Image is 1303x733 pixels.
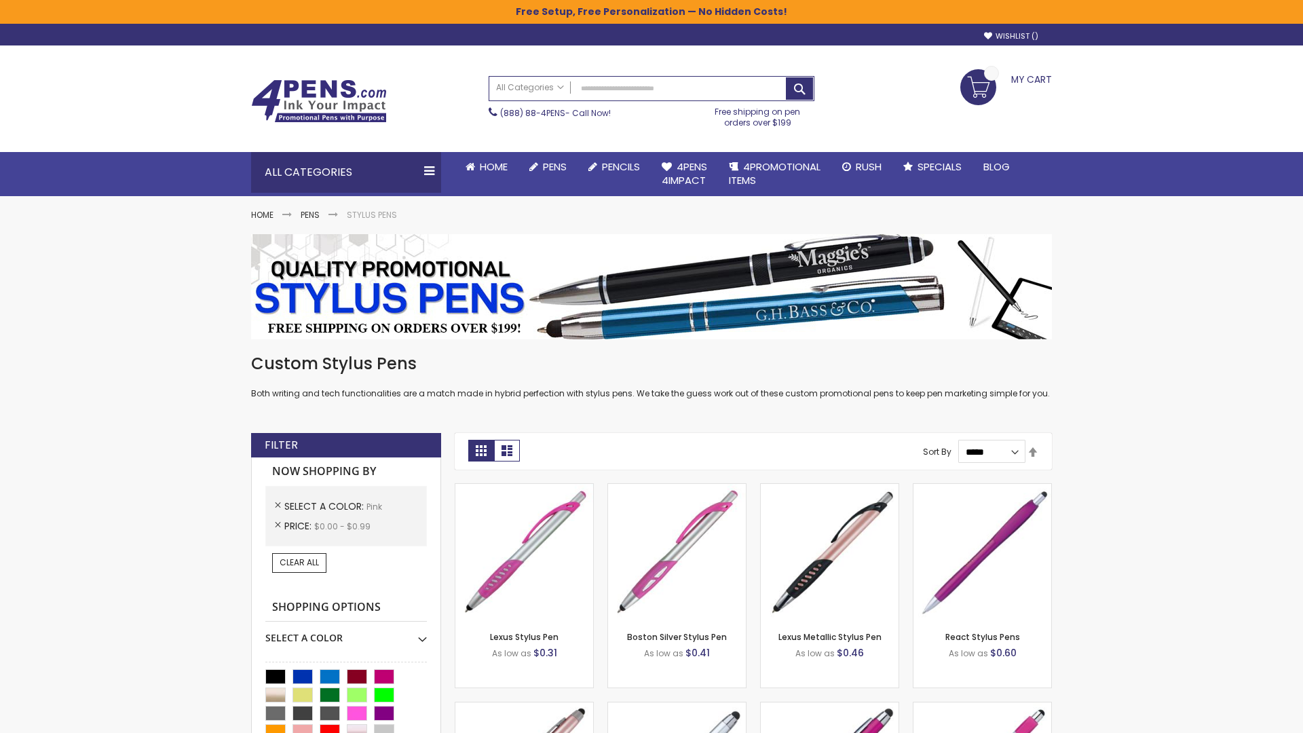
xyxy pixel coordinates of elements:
[913,484,1051,622] img: React Stylus Pens-Pink
[265,457,427,486] strong: Now Shopping by
[718,152,831,196] a: 4PROMOTIONALITEMS
[543,159,567,174] span: Pens
[272,553,326,572] a: Clear All
[602,159,640,174] span: Pencils
[578,152,651,182] a: Pencils
[761,702,899,713] a: Metallic Cool Grip Stylus Pen-Pink
[913,483,1051,495] a: React Stylus Pens-Pink
[284,500,366,513] span: Select A Color
[949,647,988,659] span: As low as
[314,521,371,532] span: $0.00 - $0.99
[627,631,727,643] a: Boston Silver Stylus Pen
[455,702,593,713] a: Lory Metallic Stylus Pen-Pink
[366,501,382,512] span: Pink
[533,646,557,660] span: $0.31
[831,152,892,182] a: Rush
[251,152,441,193] div: All Categories
[972,152,1021,182] a: Blog
[490,631,559,643] a: Lexus Stylus Pen
[500,107,565,119] a: (888) 88-4PENS
[280,557,319,568] span: Clear All
[892,152,972,182] a: Specials
[685,646,710,660] span: $0.41
[795,647,835,659] span: As low as
[468,440,494,462] strong: Grid
[496,82,564,93] span: All Categories
[701,101,815,128] div: Free shipping on pen orders over $199
[455,484,593,622] img: Lexus Stylus Pen-Pink
[265,438,298,453] strong: Filter
[608,702,746,713] a: Silver Cool Grip Stylus Pen-Pink
[301,209,320,221] a: Pens
[644,647,683,659] span: As low as
[251,234,1052,339] img: Stylus Pens
[923,446,951,457] label: Sort By
[455,483,593,495] a: Lexus Stylus Pen-Pink
[251,353,1052,400] div: Both writing and tech functionalities are a match made in hybrid perfection with stylus pens. We ...
[761,483,899,495] a: Lexus Metallic Stylus Pen-Pink
[251,79,387,123] img: 4Pens Custom Pens and Promotional Products
[480,159,508,174] span: Home
[500,107,611,119] span: - Call Now!
[492,647,531,659] span: As low as
[837,646,864,660] span: $0.46
[983,159,1010,174] span: Blog
[608,484,746,622] img: Boston Silver Stylus Pen-Pink
[251,353,1052,375] h1: Custom Stylus Pens
[284,519,314,533] span: Price
[518,152,578,182] a: Pens
[761,484,899,622] img: Lexus Metallic Stylus Pen-Pink
[918,159,962,174] span: Specials
[347,209,397,221] strong: Stylus Pens
[984,31,1038,41] a: Wishlist
[990,646,1017,660] span: $0.60
[778,631,882,643] a: Lexus Metallic Stylus Pen
[608,483,746,495] a: Boston Silver Stylus Pen-Pink
[913,702,1051,713] a: Pearl Element Stylus Pens-Pink
[489,77,571,99] a: All Categories
[662,159,707,187] span: 4Pens 4impact
[945,631,1020,643] a: React Stylus Pens
[651,152,718,196] a: 4Pens4impact
[856,159,882,174] span: Rush
[455,152,518,182] a: Home
[251,209,273,221] a: Home
[265,593,427,622] strong: Shopping Options
[265,622,427,645] div: Select A Color
[729,159,820,187] span: 4PROMOTIONAL ITEMS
